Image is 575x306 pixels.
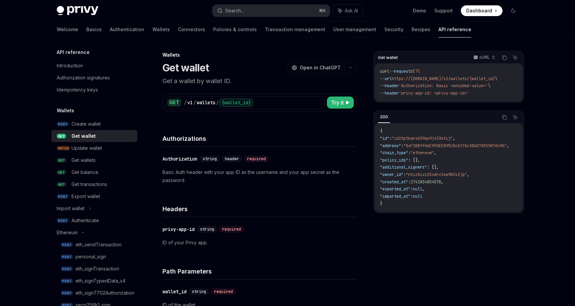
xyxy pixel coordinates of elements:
div: required [244,156,269,162]
button: cURL [470,52,498,63]
span: "additional_signers" [380,165,427,170]
div: / [216,99,219,106]
div: Get wallets [71,156,96,164]
span: : [411,186,413,192]
span: POST [57,194,69,199]
a: POSTeth_sendTransaction [51,239,137,251]
div: eth_signTypedData_v4 [76,277,126,285]
button: Ask AI [333,5,363,17]
span: "exported_at" [380,186,411,192]
span: POST [61,266,73,271]
span: : [], [427,165,439,170]
span: Try it [331,99,344,107]
span: POST [61,279,73,284]
button: Try it [327,97,354,109]
a: Support [434,7,453,14]
span: "0xF1DBff66C993EE895C8cb176c30b07A559d76496" [403,143,507,148]
p: Get a wallet by wallet ID. [162,76,356,86]
a: Authentication [110,21,144,38]
div: GET [167,99,181,107]
div: required [211,288,236,295]
span: string [192,289,206,294]
div: / [184,99,187,106]
span: https://[DOMAIN_NAME]/v1/wallets/{wallet_id} [392,76,495,81]
a: Basics [86,21,102,38]
div: Search... [225,7,244,15]
span: "address" [380,143,401,148]
span: GET [411,69,418,74]
div: required [220,226,244,233]
a: Authorization signatures [51,72,137,84]
a: Connectors [178,21,205,38]
span: : [408,150,411,156]
div: wallets [197,99,215,106]
span: PATCH [57,146,70,151]
span: { [380,128,382,134]
div: v1 [187,99,193,106]
a: Wallets [152,21,170,38]
h5: API reference [57,48,90,56]
a: POSTeth_sign7702Authorization [51,287,137,299]
div: 200 [378,113,390,121]
span: : [389,136,392,141]
span: "imported_at" [380,194,411,199]
span: , [422,186,425,192]
span: null [413,186,422,192]
span: "id" [380,136,389,141]
span: POST [61,242,73,247]
span: , [507,143,509,148]
a: Transaction management [265,21,325,38]
a: POSTeth_signTransaction [51,263,137,275]
span: , [453,136,455,141]
p: cURL [479,55,490,60]
span: ⌘ K [319,8,326,13]
button: Copy the contents from the code block [500,53,509,62]
span: 'Authorization: Basic <encoded-value>' [399,83,488,88]
a: GETGet transactions [51,178,137,190]
div: Get transactions [71,180,107,188]
div: / [193,99,196,106]
a: POSTpersonal_sign [51,251,137,263]
span: GET [57,134,66,139]
div: Get wallet [71,132,96,140]
span: Dashboard [466,7,492,14]
span: POST [57,122,69,127]
a: API reference [438,21,471,38]
a: Security [384,21,403,38]
div: personal_sign [76,253,106,261]
span: --header [380,83,399,88]
span: string [203,156,217,162]
span: "created_at" [380,179,408,185]
div: Idempotency keys [57,86,98,94]
span: "policy_ids" [380,158,408,163]
a: POSTExport wallet [51,190,137,202]
button: Search...⌘K [212,5,330,17]
div: eth_sign7702Authorization [76,289,134,297]
span: curl [380,69,389,74]
span: \ [495,76,497,81]
h5: Wallets [57,107,74,115]
button: Ask AI [511,113,520,122]
span: \ [418,69,420,74]
span: "chain_type" [380,150,408,156]
a: POSTAuthenticate [51,215,137,227]
div: Create wallet [71,120,101,128]
div: Authenticate [71,217,99,225]
div: Export wallet [71,192,100,200]
span: : [403,172,406,177]
a: Welcome [57,21,78,38]
div: {wallet_id} [220,99,253,107]
a: Recipes [412,21,430,38]
span: GET [57,170,66,175]
span: : [408,179,411,185]
div: eth_sendTransaction [76,241,122,249]
a: Introduction [51,60,137,72]
a: Demo [413,7,426,14]
span: "ethereum" [411,150,434,156]
button: Ask AI [511,53,520,62]
span: Get wallet [378,55,398,60]
h4: Path Parameters [162,267,356,276]
span: GET [57,182,66,187]
h4: Headers [162,204,356,213]
span: header [225,156,239,162]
